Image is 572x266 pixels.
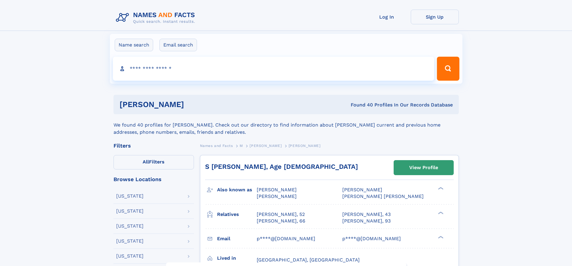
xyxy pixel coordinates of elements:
button: Search Button [437,57,459,81]
h3: Email [217,234,257,244]
span: [PERSON_NAME] [250,144,282,148]
label: Email search [159,39,197,51]
span: [GEOGRAPHIC_DATA], [GEOGRAPHIC_DATA] [257,257,360,263]
a: Sign Up [411,10,459,24]
span: All [143,159,149,165]
span: M [240,144,243,148]
div: View Profile [409,161,438,175]
span: [PERSON_NAME] [257,187,297,193]
a: S [PERSON_NAME], Age [DEMOGRAPHIC_DATA] [205,163,358,170]
div: [US_STATE] [116,254,144,259]
a: View Profile [394,160,453,175]
a: [PERSON_NAME], 52 [257,211,305,218]
div: [US_STATE] [116,209,144,214]
div: Filters [113,143,194,148]
label: Name search [115,39,153,51]
span: [PERSON_NAME] [PERSON_NAME] [342,193,424,199]
h3: Also known as [217,185,257,195]
a: [PERSON_NAME] [250,142,282,149]
span: [PERSON_NAME] [289,144,321,148]
label: Filters [113,155,194,169]
img: Logo Names and Facts [113,10,200,26]
div: [US_STATE] [116,194,144,199]
h3: Lived in [217,253,257,263]
span: [PERSON_NAME] [342,187,382,193]
div: [US_STATE] [116,224,144,229]
a: M [240,142,243,149]
a: [PERSON_NAME], 93 [342,218,391,224]
div: Found 40 Profiles In Our Records Database [267,102,453,108]
div: ❯ [437,211,444,215]
div: ❯ [437,235,444,239]
input: search input [113,57,434,81]
h1: [PERSON_NAME] [120,101,268,108]
div: Browse Locations [113,177,194,182]
h3: Relatives [217,209,257,220]
a: [PERSON_NAME], 43 [342,211,391,218]
div: [US_STATE] [116,239,144,244]
a: Names and Facts [200,142,233,149]
a: [PERSON_NAME], 66 [257,218,305,224]
span: [PERSON_NAME] [257,193,297,199]
div: ❯ [437,187,444,190]
a: Log In [363,10,411,24]
div: We found 40 profiles for [PERSON_NAME]. Check out our directory to find information about [PERSON... [113,114,459,136]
